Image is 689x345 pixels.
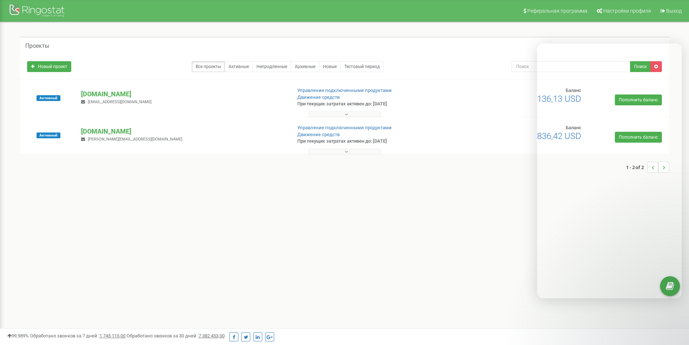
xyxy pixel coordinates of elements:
[30,333,126,338] span: Обработано звонков за 7 дней :
[297,88,392,93] a: Управление подключенными продуктами
[603,8,651,14] span: Настройки профиля
[297,132,340,137] a: Движение средств
[81,89,285,99] p: [DOMAIN_NAME]
[297,138,448,145] p: При текущих затратах активен до: [DATE]
[297,101,448,108] p: При текущих затратах активен до: [DATE]
[99,333,126,338] u: 1 745 115,00
[225,61,253,72] a: Активные
[37,132,60,138] span: Активный
[297,94,340,100] a: Движение средств
[252,61,291,72] a: Непродленные
[666,8,682,14] span: Выход
[340,61,384,72] a: Тестовый период
[527,8,587,14] span: Реферальная программа
[88,137,182,142] span: [PERSON_NAME][EMAIL_ADDRESS][DOMAIN_NAME]
[511,61,630,72] input: Поиск
[127,333,225,338] span: Обработано звонков за 30 дней :
[319,61,341,72] a: Новые
[664,304,682,321] iframe: Intercom live chat
[37,95,60,101] span: Активный
[297,125,392,130] a: Управление подключенными продуктами
[291,61,319,72] a: Архивные
[27,61,71,72] a: Новый проект
[81,127,285,136] p: [DOMAIN_NAME]
[192,61,225,72] a: Все проекты
[25,43,49,49] h5: Проекты
[88,100,152,104] span: [EMAIL_ADDRESS][DOMAIN_NAME]
[199,333,225,338] u: 7 382 453,00
[7,333,29,338] span: 99,989%
[537,43,682,298] iframe: Intercom live chat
